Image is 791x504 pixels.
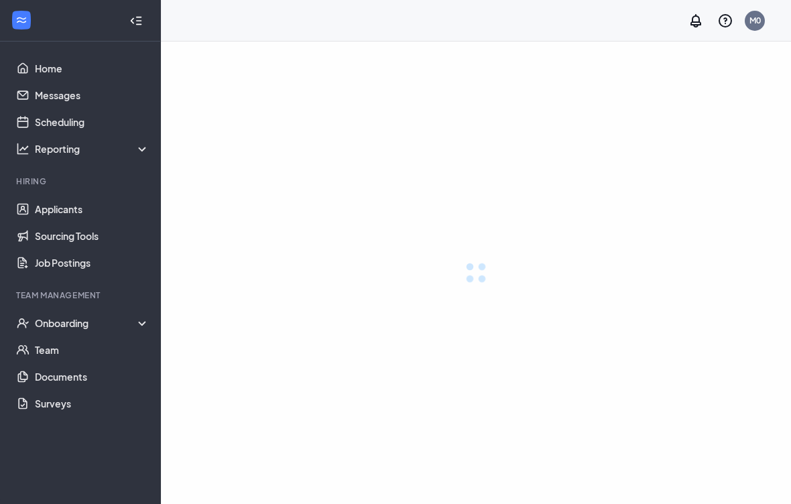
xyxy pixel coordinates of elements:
svg: QuestionInfo [717,13,733,29]
a: Applicants [35,196,149,223]
div: Team Management [16,290,147,301]
svg: Notifications [688,13,704,29]
a: Job Postings [35,249,149,276]
a: Documents [35,363,149,390]
a: Scheduling [35,109,149,135]
div: Onboarding [35,316,150,330]
svg: Analysis [16,142,29,155]
svg: UserCheck [16,316,29,330]
a: Messages [35,82,149,109]
svg: WorkstreamLogo [15,13,28,27]
a: Home [35,55,149,82]
a: Surveys [35,390,149,417]
div: Hiring [16,176,147,187]
div: Reporting [35,142,150,155]
svg: Collapse [129,14,143,27]
div: M0 [749,15,761,26]
a: Sourcing Tools [35,223,149,249]
a: Team [35,336,149,363]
